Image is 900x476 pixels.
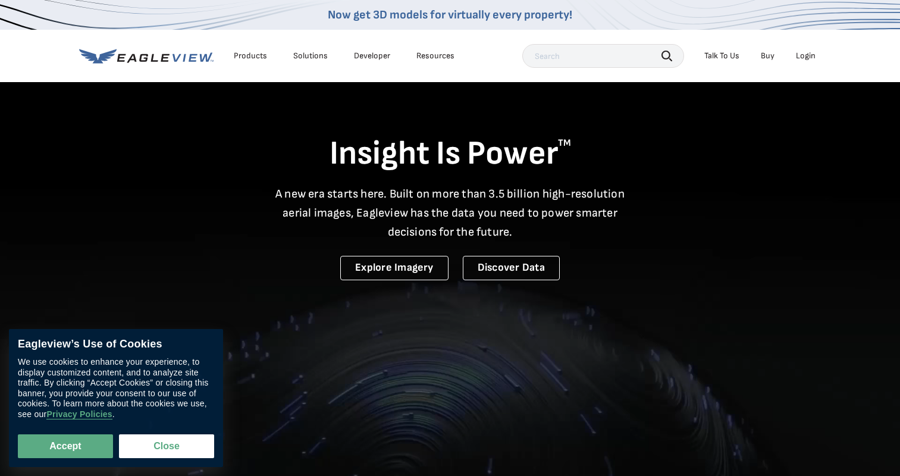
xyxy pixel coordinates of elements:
div: Talk To Us [704,51,739,61]
div: We use cookies to enhance your experience, to display customized content, and to analyze site tra... [18,357,214,419]
div: Eagleview’s Use of Cookies [18,338,214,351]
div: Solutions [293,51,328,61]
button: Close [119,434,214,458]
sup: TM [558,137,571,149]
a: Discover Data [463,256,560,280]
a: Privacy Policies [46,409,112,419]
div: Login [796,51,816,61]
h1: Insight Is Power [79,133,821,175]
a: Developer [354,51,390,61]
a: Buy [761,51,774,61]
button: Accept [18,434,113,458]
div: Products [234,51,267,61]
input: Search [522,44,684,68]
a: Explore Imagery [340,256,449,280]
p: A new era starts here. Built on more than 3.5 billion high-resolution aerial images, Eagleview ha... [268,184,632,242]
div: Resources [416,51,454,61]
a: Now get 3D models for virtually every property! [328,8,572,22]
